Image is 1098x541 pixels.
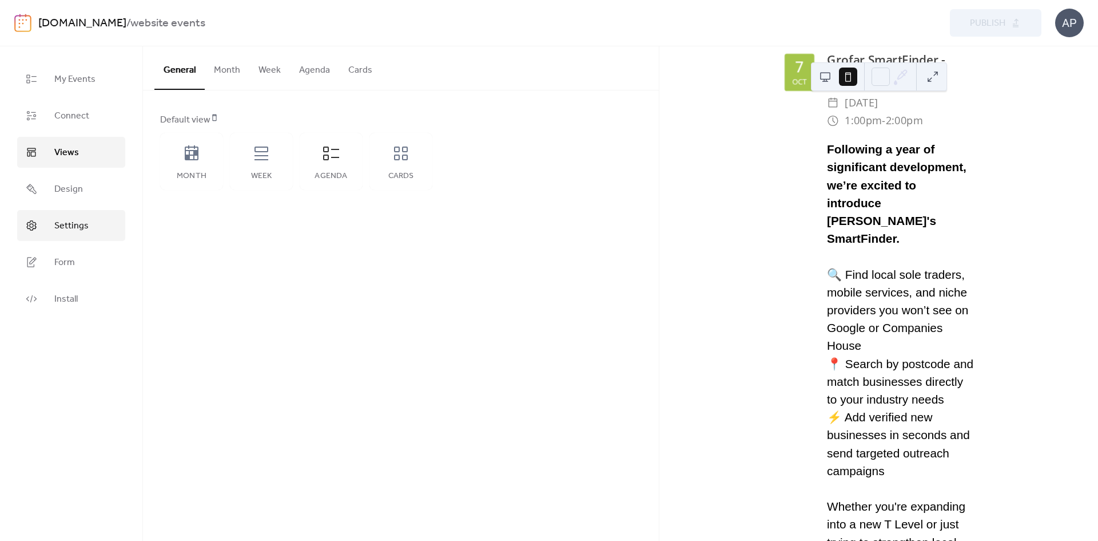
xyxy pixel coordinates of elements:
div: Default view [160,113,639,127]
b: website events [130,13,205,34]
button: Cards [339,46,381,89]
div: Agenda [311,172,351,181]
div: ​ [827,94,839,112]
a: My Events [17,64,125,94]
button: Month [205,46,249,89]
span: Connect [54,109,89,123]
button: Week [249,46,290,89]
span: 2:00pm [885,112,922,129]
a: Install [17,283,125,314]
div: Week [241,172,281,181]
span: [DATE] [845,94,878,112]
div: 7 [795,60,803,74]
div: Oct [791,78,806,85]
span: Design [54,183,83,196]
div: ​ [827,112,839,129]
b: Following a year of significant development, we’re excited to introduce [PERSON_NAME]'s SmartFinder. [827,143,966,244]
div: AP [1055,9,1084,37]
span: Views [54,146,79,160]
a: Settings [17,210,125,241]
a: Form [17,247,125,278]
a: Design [17,173,125,204]
img: logo [14,14,31,32]
span: - [882,112,886,129]
button: General [154,46,205,90]
button: Agenda [290,46,339,89]
div: Month [172,172,212,181]
a: [DOMAIN_NAME] [38,13,126,34]
div: Grofar SmartFinder - Webinar [827,51,973,86]
b: / [126,13,130,34]
a: Views [17,137,125,168]
span: Install [54,293,78,306]
div: Cards [381,172,421,181]
span: 1:00pm [845,112,882,129]
span: My Events [54,73,96,86]
span: Settings [54,219,89,233]
span: Form [54,256,75,270]
a: Connect [17,100,125,131]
